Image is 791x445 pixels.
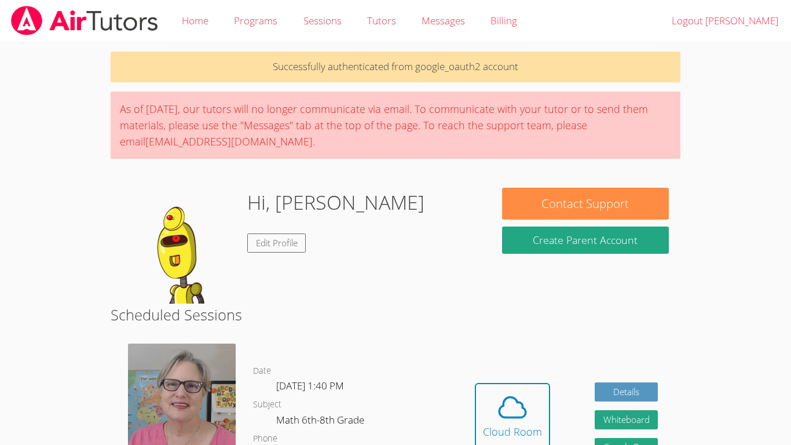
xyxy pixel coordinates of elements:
[422,14,465,27] span: Messages
[595,382,658,402] a: Details
[122,188,238,304] img: default.png
[111,52,680,82] p: Successfully authenticated from google_oauth2 account
[595,410,658,429] button: Whiteboard
[502,227,669,254] button: Create Parent Account
[483,424,542,440] div: Cloud Room
[247,234,306,253] a: Edit Profile
[253,397,281,412] dt: Subject
[253,364,271,378] dt: Date
[276,379,344,392] span: [DATE] 1:40 PM
[111,92,680,159] div: As of [DATE], our tutors will no longer communicate via email. To communicate with your tutor or ...
[247,188,424,217] h1: Hi, [PERSON_NAME]
[276,412,367,432] dd: Math 6th-8th Grade
[502,188,669,220] button: Contact Support
[10,6,159,35] img: airtutors_banner-c4298cdbf04f3fff15de1276eac7730deb9818008684d7c2e4769d2f7ddbe033.png
[111,304,680,326] h2: Scheduled Sessions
